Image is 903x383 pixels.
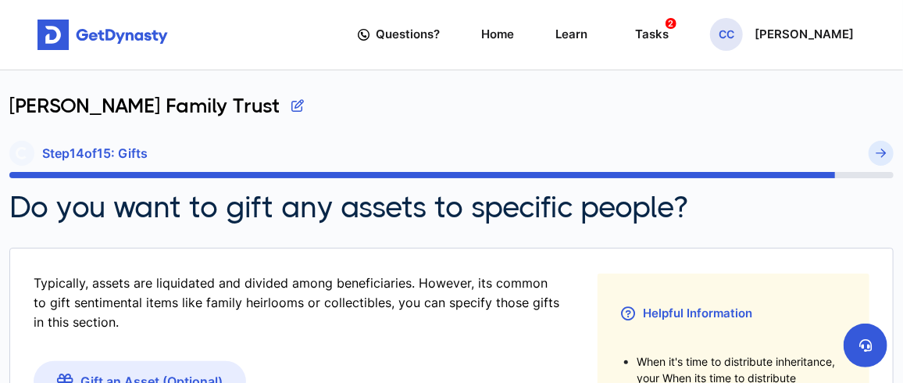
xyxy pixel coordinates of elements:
div: [PERSON_NAME] Family Trust [9,94,894,141]
span: Questions? [377,21,441,48]
span: 2 [666,18,676,29]
a: Tasks2 [630,13,669,56]
div: Tasks [635,21,669,48]
h2: Do you want to gift any assets to specific people? [9,190,688,224]
h3: Helpful Information [621,297,846,330]
span: CC [710,18,743,51]
h6: Step 14 of 15 : Gifts [42,146,148,161]
a: Questions? [359,13,441,56]
div: Typically, assets are liquidated and divided among beneficiaries. However, its common to gift sen... [34,274,560,331]
img: Get started for free with Dynasty Trust Company [37,20,168,51]
p: [PERSON_NAME] [755,28,854,41]
a: Home [482,13,515,56]
a: Learn [556,13,588,56]
button: CC[PERSON_NAME] [710,18,854,51]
